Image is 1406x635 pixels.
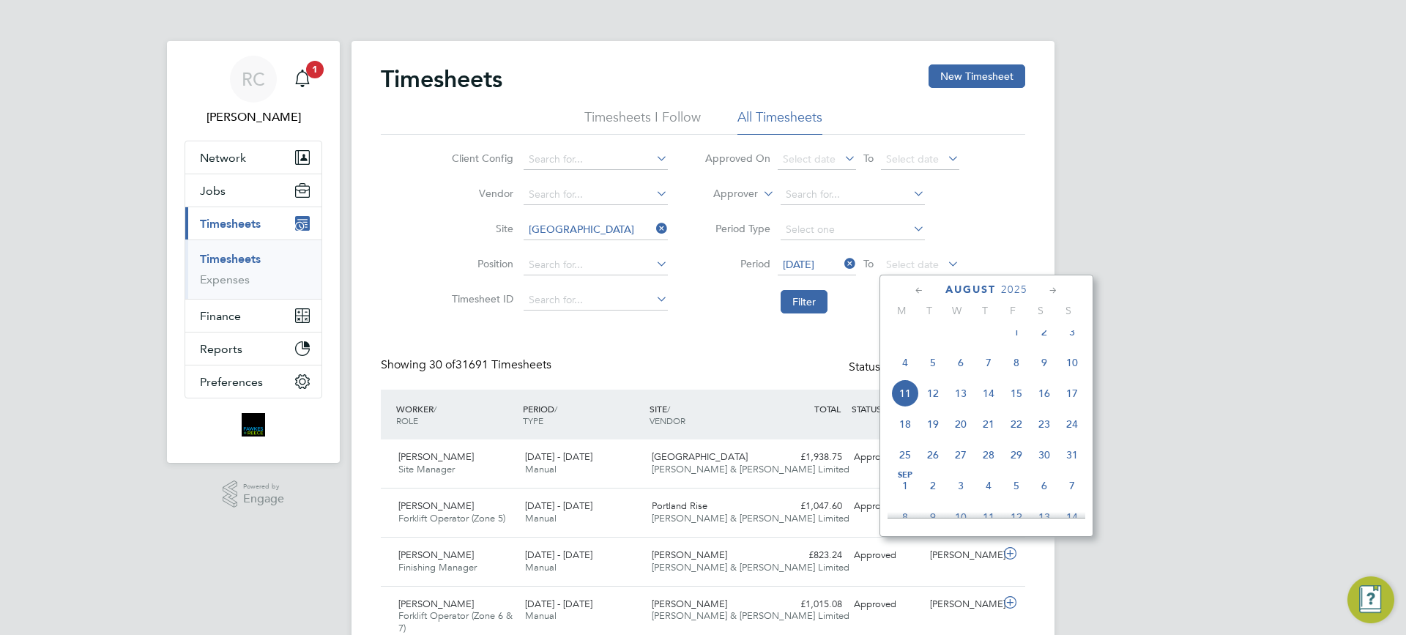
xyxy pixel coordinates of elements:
[704,222,770,235] label: Period Type
[891,349,919,376] span: 4
[919,349,947,376] span: 5
[1003,503,1030,531] span: 12
[381,64,502,94] h2: Timesheets
[524,185,668,205] input: Search for...
[243,493,284,505] span: Engage
[886,258,939,271] span: Select date
[185,141,321,174] button: Network
[525,561,557,573] span: Manual
[525,549,592,561] span: [DATE] - [DATE]
[915,304,943,317] span: T
[200,252,261,266] a: Timesheets
[891,441,919,469] span: 25
[525,598,592,610] span: [DATE] - [DATE]
[919,441,947,469] span: 26
[891,472,919,479] span: Sep
[167,41,340,463] nav: Main navigation
[523,415,543,426] span: TYPE
[185,413,322,437] a: Go to home page
[652,549,727,561] span: [PERSON_NAME]
[783,152,836,166] span: Select date
[398,561,477,573] span: Finishing Manager
[429,357,551,372] span: 31691 Timesheets
[652,598,727,610] span: [PERSON_NAME]
[185,239,321,299] div: Timesheets
[975,503,1003,531] span: 11
[242,413,265,437] img: bromak-logo-retina.png
[859,254,878,273] span: To
[524,149,668,170] input: Search for...
[1003,379,1030,407] span: 15
[525,500,592,512] span: [DATE] - [DATE]
[398,609,513,634] span: Forklift Operator (Zone 6 & 7)
[945,283,996,296] span: August
[1030,472,1058,500] span: 6
[650,415,685,426] span: VENDOR
[919,472,947,500] span: 2
[185,333,321,365] button: Reports
[848,593,924,617] div: Approved
[185,300,321,332] button: Finance
[200,272,250,286] a: Expenses
[848,543,924,568] div: Approved
[1058,349,1086,376] span: 10
[772,593,848,617] div: £1,015.08
[1003,441,1030,469] span: 29
[652,500,707,512] span: Portland Rise
[943,304,971,317] span: W
[1058,410,1086,438] span: 24
[525,609,557,622] span: Manual
[975,472,1003,500] span: 4
[223,480,285,508] a: Powered byEngage
[652,609,849,622] span: [PERSON_NAME] & [PERSON_NAME] Limited
[185,56,322,126] a: RC[PERSON_NAME]
[398,598,474,610] span: [PERSON_NAME]
[848,445,924,469] div: Approved
[288,56,317,103] a: 1
[999,304,1027,317] span: F
[447,222,513,235] label: Site
[1003,472,1030,500] span: 5
[1058,472,1086,500] span: 7
[398,450,474,463] span: [PERSON_NAME]
[524,220,668,240] input: Search for...
[929,64,1025,88] button: New Timesheet
[200,217,261,231] span: Timesheets
[306,61,324,78] span: 1
[447,187,513,200] label: Vendor
[924,543,1000,568] div: [PERSON_NAME]
[584,108,701,135] li: Timesheets I Follow
[525,512,557,524] span: Manual
[704,257,770,270] label: Period
[1003,349,1030,376] span: 8
[919,503,947,531] span: 9
[200,151,246,165] span: Network
[975,379,1003,407] span: 14
[891,410,919,438] span: 18
[1027,304,1054,317] span: S
[1030,410,1058,438] span: 23
[652,512,849,524] span: [PERSON_NAME] & [PERSON_NAME] Limited
[975,441,1003,469] span: 28
[429,357,455,372] span: 30 of
[1030,349,1058,376] span: 9
[447,292,513,305] label: Timesheet ID
[886,152,939,166] span: Select date
[185,108,322,126] span: Robyn Clarke
[947,410,975,438] span: 20
[1058,379,1086,407] span: 17
[947,472,975,500] span: 3
[781,290,827,313] button: Filter
[393,396,519,434] div: WORKER
[772,543,848,568] div: £823.24
[781,220,925,240] input: Select one
[891,379,919,407] span: 11
[1058,503,1086,531] span: 14
[652,561,849,573] span: [PERSON_NAME] & [PERSON_NAME] Limited
[704,152,770,165] label: Approved On
[398,463,455,475] span: Site Manager
[200,342,242,356] span: Reports
[888,304,915,317] span: M
[849,357,996,378] div: Status
[737,108,822,135] li: All Timesheets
